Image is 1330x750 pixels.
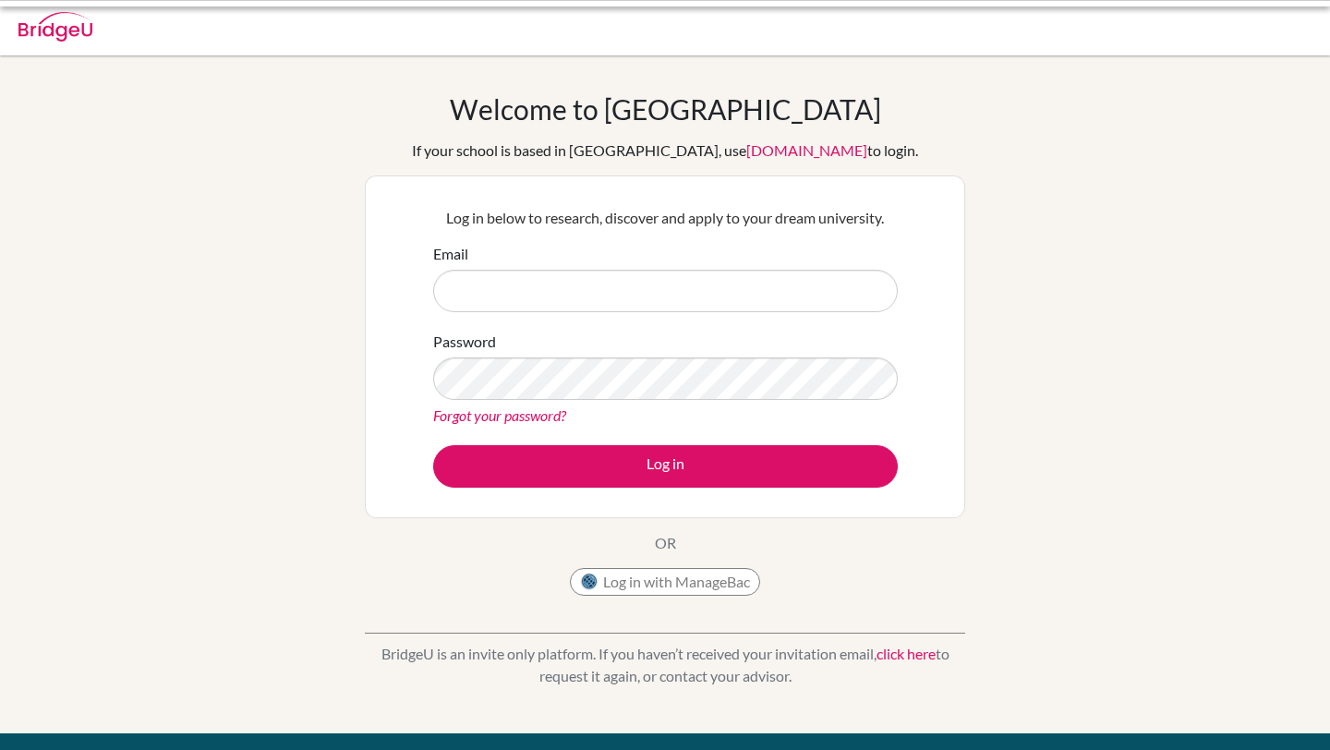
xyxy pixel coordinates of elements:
h1: Welcome to [GEOGRAPHIC_DATA] [450,92,881,126]
p: OR [655,532,676,554]
label: Email [433,243,468,265]
button: Log in [433,445,898,488]
div: If your school is based in [GEOGRAPHIC_DATA], use to login. [412,139,918,162]
button: Log in with ManageBac [570,568,760,596]
label: Password [433,331,496,353]
p: BridgeU is an invite only platform. If you haven’t received your invitation email, to request it ... [365,643,965,687]
p: Log in below to research, discover and apply to your dream university. [433,207,898,229]
a: [DOMAIN_NAME] [746,141,867,159]
a: Forgot your password? [433,406,566,424]
img: Bridge-U [18,12,92,42]
a: click here [877,645,936,662]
